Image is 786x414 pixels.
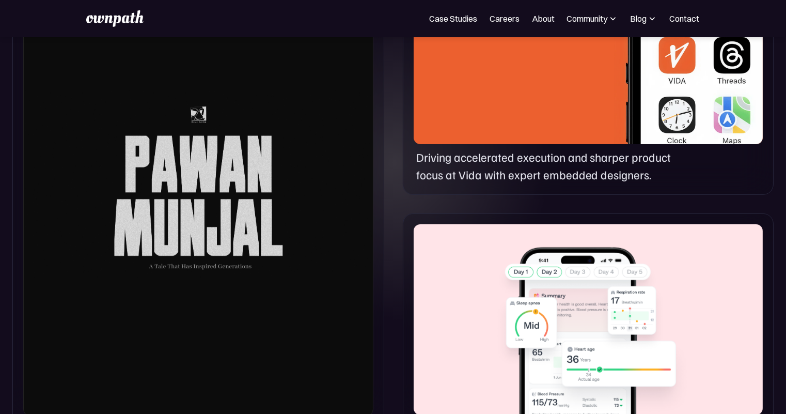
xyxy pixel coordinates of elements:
a: Case Studies [429,12,477,25]
a: About [532,12,555,25]
a: Contact [670,12,700,25]
div: Blog [631,12,657,25]
p: Driving accelerated execution and sharper product focus at Vida with expert embedded designers. [416,148,687,184]
div: Community [567,12,608,25]
a: Careers [490,12,520,25]
div: Community [567,12,618,25]
div: Blog [631,12,647,25]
